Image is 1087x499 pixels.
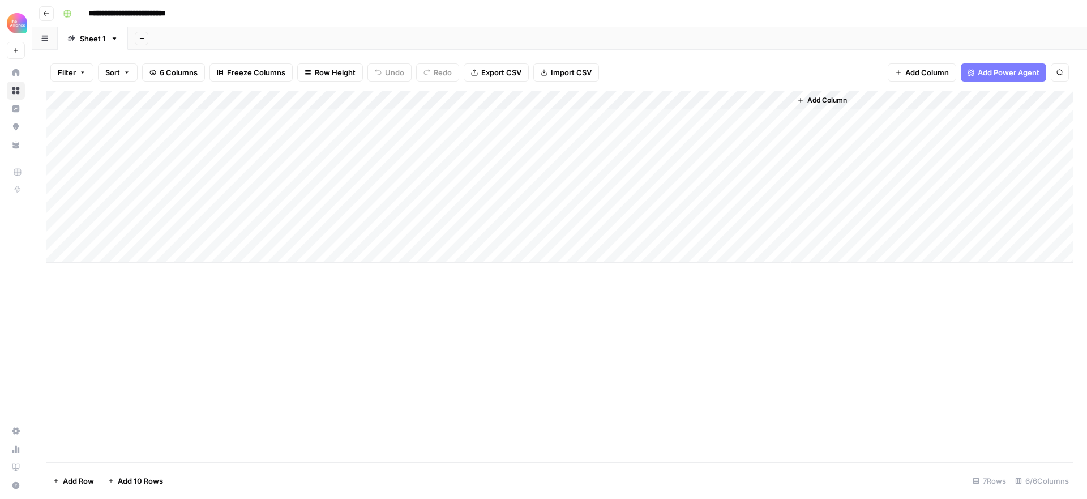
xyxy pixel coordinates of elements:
div: 6/6 Columns [1011,472,1073,490]
img: Alliance Logo [7,13,27,33]
span: Import CSV [551,67,592,78]
span: 6 Columns [160,67,198,78]
button: Redo [416,63,459,82]
a: Your Data [7,136,25,154]
span: Redo [434,67,452,78]
div: Sheet 1 [80,33,106,44]
span: Filter [58,67,76,78]
span: Export CSV [481,67,521,78]
button: Help + Support [7,476,25,494]
button: Add Power Agent [961,63,1046,82]
a: Sheet 1 [58,27,128,50]
a: Insights [7,100,25,118]
span: Add Power Agent [978,67,1039,78]
a: Browse [7,82,25,100]
button: Row Height [297,63,363,82]
button: Freeze Columns [209,63,293,82]
span: Undo [385,67,404,78]
span: Add Column [905,67,949,78]
a: Home [7,63,25,82]
button: Add Row [46,472,101,490]
button: Filter [50,63,93,82]
button: Workspace: Alliance [7,9,25,37]
a: Usage [7,440,25,458]
a: Opportunities [7,118,25,136]
button: Undo [367,63,412,82]
button: Add Column [888,63,956,82]
a: Settings [7,422,25,440]
span: Row Height [315,67,356,78]
div: 7 Rows [968,472,1011,490]
span: Add 10 Rows [118,475,163,487]
button: Export CSV [464,63,529,82]
a: Learning Hub [7,458,25,476]
button: Import CSV [533,63,599,82]
button: Sort [98,63,138,82]
span: Freeze Columns [227,67,285,78]
span: Add Column [807,95,847,105]
button: Add 10 Rows [101,472,170,490]
span: Add Row [63,475,94,487]
button: 6 Columns [142,63,205,82]
button: Add Column [793,93,851,108]
span: Sort [105,67,120,78]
